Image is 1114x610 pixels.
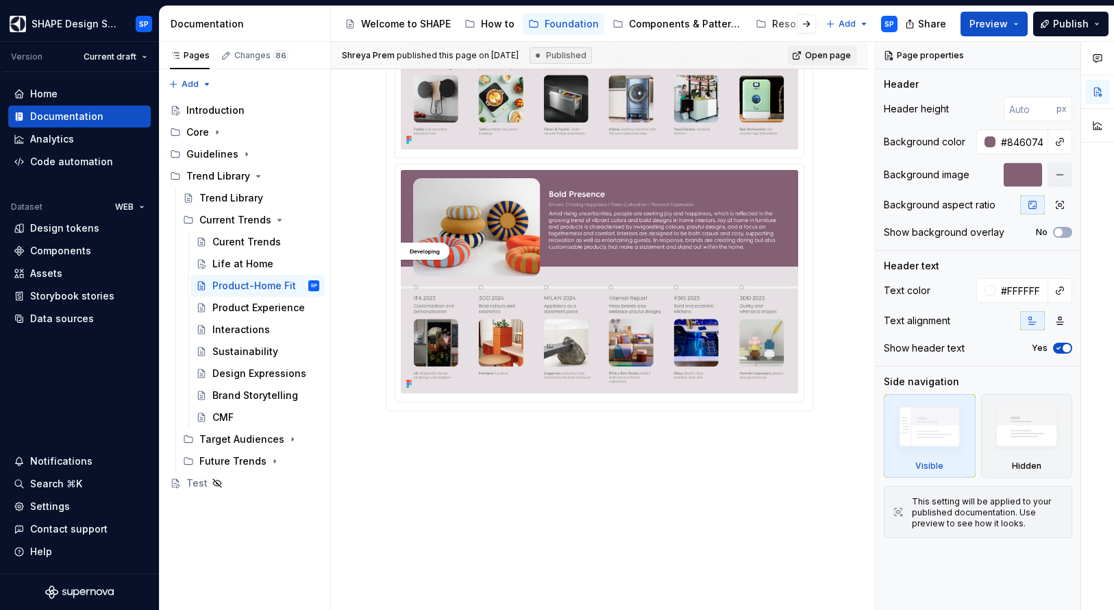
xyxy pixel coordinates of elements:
p: px [1056,103,1067,114]
a: How to [459,13,520,35]
input: Auto [995,130,1048,154]
img: 1131f18f-9b94-42a4-847a-eabb54481545.png [10,16,26,32]
a: CMF [190,406,325,428]
input: Auto [1004,97,1056,121]
div: Core [164,121,325,143]
div: Design tokens [30,221,99,235]
a: Assets [8,263,151,284]
span: Publish [1053,17,1089,31]
div: This setting will be applied to your published documentation. Use preview to see how it looks. [912,496,1063,529]
div: Trend Library [199,191,263,205]
div: Product Experience [212,301,305,315]
button: Add [164,75,216,94]
div: Version [11,51,42,62]
div: SP [139,19,149,29]
span: published this page on [DATE] [342,50,519,61]
button: Publish [1033,12,1109,36]
div: Data sources [30,312,94,326]
div: Introduction [186,103,245,117]
label: Yes [1032,343,1048,354]
div: CMF [212,411,234,424]
div: Hidden [1012,461,1041,472]
div: Background aspect ratio [884,198,995,212]
div: Components [30,244,91,258]
button: Add [821,14,873,34]
div: Header text [884,259,939,273]
div: Future Trends [177,450,325,472]
a: Introduction [164,99,325,121]
div: Life at Home [212,257,273,271]
div: Code automation [30,155,113,169]
div: How to [481,17,515,31]
a: Design tokens [8,217,151,239]
div: Hidden [981,394,1073,478]
a: Code automation [8,151,151,173]
a: Sustainability [190,341,325,363]
div: Visible [884,394,976,478]
div: Foundation [545,17,599,31]
div: Current Trends [177,209,325,231]
span: Add [839,19,856,29]
button: Preview [961,12,1028,36]
a: Product Experience [190,297,325,319]
button: Help [8,541,151,563]
span: Shreya Prem [342,50,395,60]
a: Test [164,472,325,494]
div: Side navigation [884,375,959,389]
a: Design Expressions [190,363,325,385]
div: Welcome to SHAPE [361,17,451,31]
div: Sustainability [212,345,278,358]
div: Assets [30,267,62,280]
span: Current draft [84,51,136,62]
span: Open page [805,50,851,61]
div: Page tree [339,10,819,38]
div: Documentation [171,17,325,31]
a: Components [8,240,151,262]
div: Pages [170,50,210,61]
a: Components & Patterns [607,13,747,35]
a: Analytics [8,128,151,150]
div: Core [186,125,209,139]
a: Trend Library [177,187,325,209]
a: Open page [788,46,857,65]
div: Curent Trends [212,235,281,249]
a: Product-Home FitSP [190,275,325,297]
button: Search ⌘K [8,473,151,495]
div: Guidelines [186,147,238,161]
div: Published [530,47,592,64]
div: Changes [234,50,288,61]
div: Product-Home Fit [212,279,296,293]
div: Settings [30,500,70,513]
div: Help [30,545,52,559]
a: Documentation [8,106,151,127]
div: Visible [915,461,943,472]
div: Interactions [212,323,270,337]
div: Design Expressions [212,367,306,380]
div: Target Audiences [177,428,325,450]
span: Add [182,79,199,90]
a: Data sources [8,308,151,330]
svg: Supernova Logo [45,585,114,599]
a: Life at Home [190,253,325,275]
div: Home [30,87,58,101]
a: Brand Storytelling [190,385,325,406]
button: SHAPE Design SystemSP [3,9,156,38]
div: Search ⌘K [30,477,82,491]
div: Guidelines [164,143,325,165]
div: Storybook stories [30,289,114,303]
span: Preview [969,17,1008,31]
div: Notifications [30,454,92,468]
div: Trend Library [164,165,325,187]
div: Text alignment [884,314,950,328]
label: No [1036,227,1048,238]
a: Welcome to SHAPE [339,13,456,35]
span: Share [918,17,946,31]
a: Foundation [523,13,604,35]
div: Show header text [884,341,965,355]
a: Curent Trends [190,231,325,253]
a: Storybook stories [8,285,151,307]
a: Interactions [190,319,325,341]
button: WEB [109,197,151,217]
div: Documentation [30,110,103,123]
